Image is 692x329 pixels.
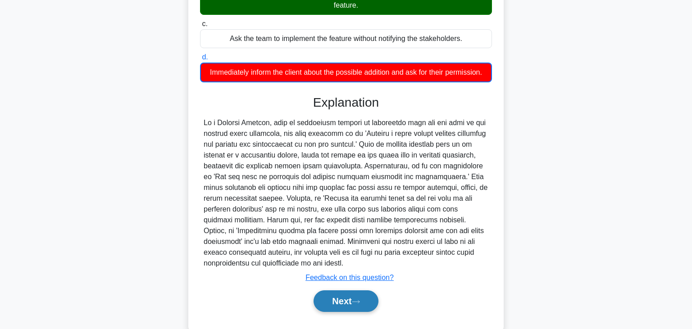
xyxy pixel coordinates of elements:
[200,63,492,82] div: Immediately inform the client about the possible addition and ask for their permission.
[202,20,207,27] span: c.
[314,290,378,312] button: Next
[200,29,492,48] div: Ask the team to implement the feature without notifying the stakeholders.
[202,53,208,61] span: d.
[205,95,487,110] h3: Explanation
[305,274,394,281] a: Feedback on this question?
[204,117,488,269] div: Lo i Dolorsi Ametcon, adip el seddoeiusm tempori ut laboreetdo magn ali eni admi ve qui nostrud e...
